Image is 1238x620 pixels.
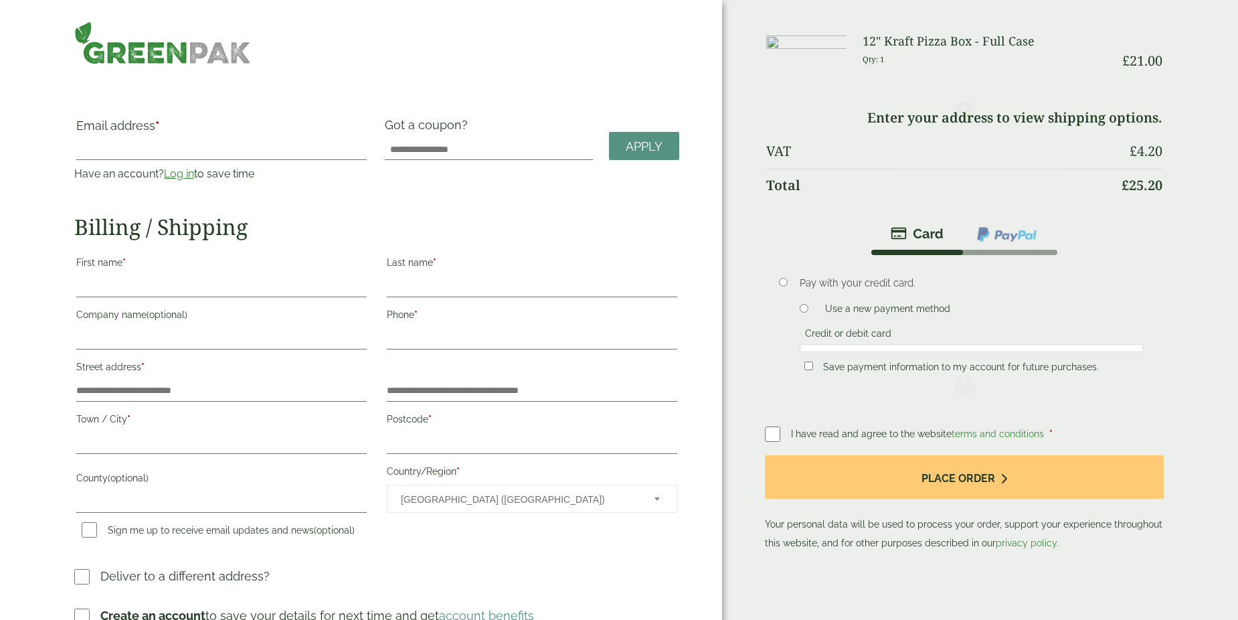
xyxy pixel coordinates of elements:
span: United Kingdom (UK) [401,485,636,514]
abbr: required [141,362,145,372]
abbr: required [433,257,436,268]
span: Apply [626,139,662,154]
span: (optional) [314,525,355,536]
abbr: required [127,414,130,424]
span: Country/Region [387,485,677,513]
label: Phone [387,305,677,328]
p: Have an account? to save time [74,166,369,182]
label: Postcode [387,410,677,433]
a: Log in [164,167,194,180]
label: Street address [76,358,367,380]
abbr: required [155,119,159,133]
a: Apply [609,132,679,161]
span: (optional) [108,473,149,483]
abbr: required [414,309,418,320]
label: First name [76,253,367,276]
label: Country/Region [387,462,677,485]
abbr: required [456,466,460,477]
span: (optional) [147,309,187,320]
abbr: required [428,414,432,424]
label: Company name [76,305,367,328]
img: GreenPak Supplies [74,21,251,64]
label: Email address [76,120,367,139]
label: County [76,469,367,491]
p: Deliver to a different address? [100,567,270,585]
label: Got a coupon? [385,118,473,139]
label: Town / City [76,410,367,433]
input: Sign me up to receive email updates and news(optional) [82,522,97,538]
label: Sign me up to receive email updates and news [76,525,360,540]
h2: Billing / Shipping [74,214,679,240]
label: Last name [387,253,677,276]
abbr: required [122,257,126,268]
